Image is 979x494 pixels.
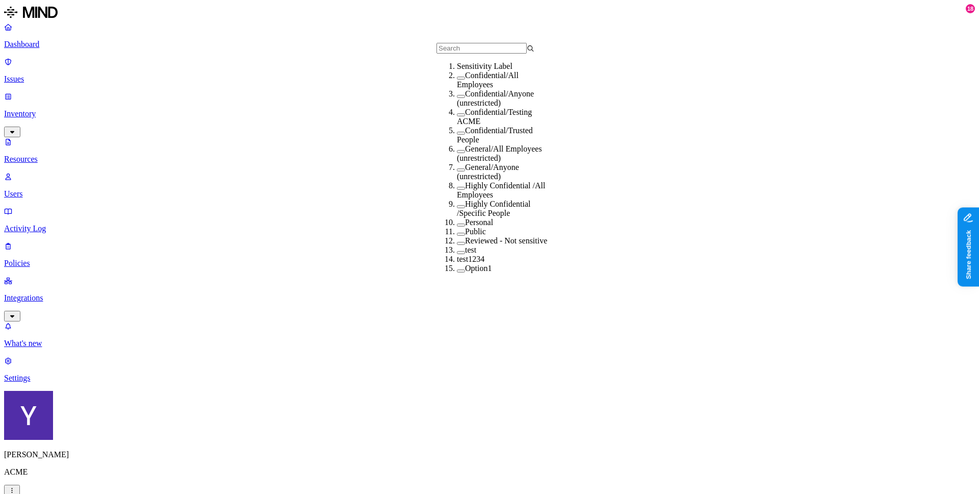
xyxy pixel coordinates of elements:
p: Settings [4,374,975,383]
label: Confidential/Anyone (unrestricted) [457,89,534,107]
label: Personal [465,218,493,227]
label: test [465,245,476,254]
a: Activity Log [4,207,975,233]
a: Integrations [4,276,975,320]
div: 18 [966,4,975,13]
label: Option1 [465,264,492,273]
p: Resources [4,155,975,164]
a: Inventory [4,92,975,136]
img: Yana Orhov [4,391,53,440]
p: Activity Log [4,224,975,233]
p: What's new [4,339,975,348]
p: Dashboard [4,40,975,49]
a: Policies [4,241,975,268]
div: test1234 [457,255,555,264]
label: Highly Confidential /All Employees [457,181,545,199]
label: Reviewed - Not sensitive [465,236,547,245]
p: Issues [4,75,975,84]
label: General/Anyone (unrestricted) [457,163,519,181]
a: Issues [4,57,975,84]
p: Inventory [4,109,975,118]
div: Sensitivity Label [457,62,555,71]
label: Highly Confidential /Specific People [457,200,530,217]
p: ACME [4,467,975,477]
p: Integrations [4,293,975,303]
img: MIND [4,4,58,20]
label: General/All Employees (unrestricted) [457,144,542,162]
label: Confidential/All Employees [457,71,519,89]
label: Confidential/Trusted People [457,126,533,144]
iframe: Marker.io feedback button [958,208,979,287]
input: Search [436,43,527,54]
a: What's new [4,322,975,348]
a: Dashboard [4,22,975,49]
p: Users [4,189,975,199]
a: MIND [4,4,975,22]
a: Settings [4,356,975,383]
a: Users [4,172,975,199]
label: Confidential/Testing ACME [457,108,532,126]
p: Policies [4,259,975,268]
label: Public [465,227,486,236]
a: Resources [4,137,975,164]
